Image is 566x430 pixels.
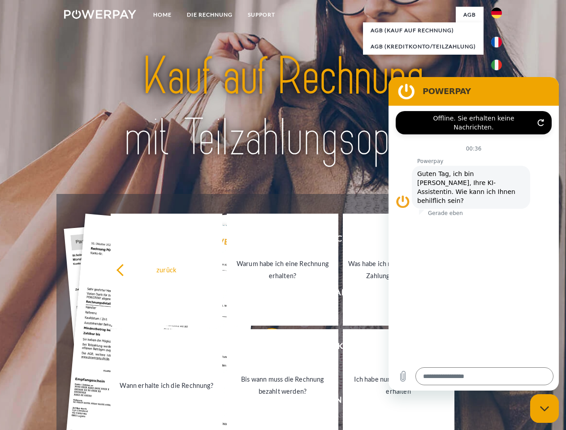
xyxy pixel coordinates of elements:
[491,8,502,18] img: de
[179,7,240,23] a: DIE RECHNUNG
[64,10,136,19] img: logo-powerpay-white.svg
[363,39,484,55] a: AGB (Kreditkonto/Teilzahlung)
[456,7,484,23] a: agb
[343,214,454,326] a: Was habe ich noch offen, ist meine Zahlung eingegangen?
[491,37,502,47] img: fr
[348,373,449,397] div: Ich habe nur eine Teillieferung erhalten
[232,373,333,397] div: Bis wann muss die Rechnung bezahlt werden?
[363,22,484,39] a: AGB (Kauf auf Rechnung)
[232,258,333,282] div: Warum habe ich eine Rechnung erhalten?
[146,7,179,23] a: Home
[491,60,502,70] img: it
[389,77,559,391] iframe: Messaging-Fenster
[116,263,217,275] div: zurück
[240,7,283,23] a: SUPPORT
[530,394,559,423] iframe: Schaltfläche zum Öffnen des Messaging-Fensters; Konversation läuft
[86,43,480,172] img: title-powerpay_de.svg
[348,258,449,282] div: Was habe ich noch offen, ist meine Zahlung eingegangen?
[116,379,217,391] div: Wann erhalte ich die Rechnung?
